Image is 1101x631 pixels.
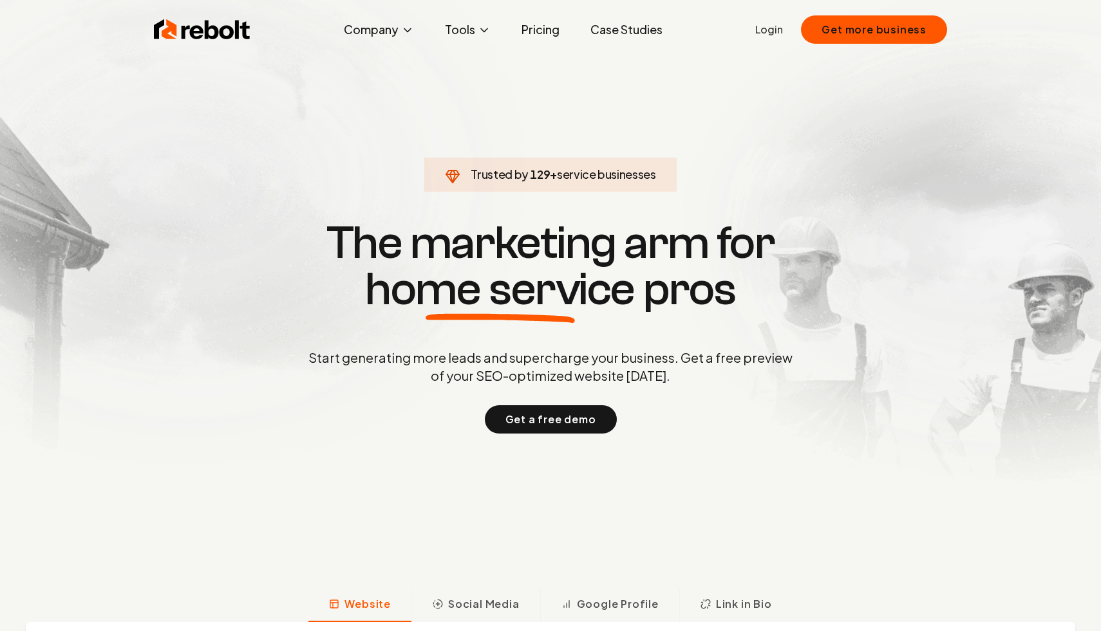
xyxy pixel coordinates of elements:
span: Google Profile [577,596,659,612]
span: Trusted by [471,167,528,181]
a: Pricing [511,17,570,42]
a: Case Studies [580,17,673,42]
button: Google Profile [540,589,679,622]
button: Company [334,17,424,42]
span: + [550,167,557,181]
p: Start generating more leads and supercharge your business. Get a free preview of your SEO-optimiz... [306,349,795,385]
button: Get more business [801,15,947,44]
span: 129 [530,165,550,183]
button: Get a free demo [485,405,617,434]
a: Login [755,22,783,37]
h1: The marketing arm for pros [241,220,860,313]
span: Link in Bio [716,596,772,612]
span: service businesses [557,167,656,181]
button: Website [308,589,411,622]
button: Link in Bio [679,589,793,622]
span: Website [344,596,391,612]
span: home service [365,266,635,313]
button: Tools [435,17,501,42]
span: Social Media [448,596,520,612]
button: Social Media [411,589,540,622]
img: Rebolt Logo [154,17,250,42]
